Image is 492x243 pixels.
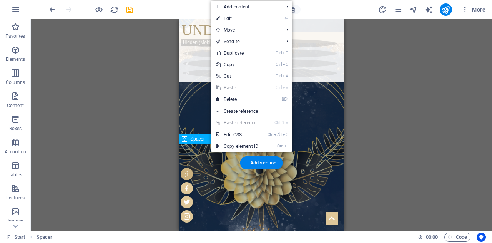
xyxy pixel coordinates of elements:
[211,129,263,141] a: CtrlAltCEdit CSS
[37,233,53,242] nav: breadcrumb
[284,16,288,21] i: ⏎
[48,5,57,14] button: undo
[211,59,263,70] a: CtrlCCopy
[276,62,282,67] i: Ctrl
[283,85,288,90] i: V
[211,82,263,94] a: CtrlVPaste
[211,36,280,47] a: Send to
[289,6,296,13] i: On resize automatically adjust zoom level to fit chosen device.
[6,79,25,85] p: Columns
[211,1,280,13] span: Add content
[211,106,292,117] a: Create reference
[281,120,285,125] i: ⇧
[9,126,22,132] p: Boxes
[418,233,438,242] h6: Session time
[240,156,283,169] div: + Add section
[378,5,387,14] button: design
[431,234,432,240] span: :
[286,120,288,125] i: V
[211,117,263,129] a: Ctrl⇧VPaste reference
[190,137,205,141] span: Spacer
[274,132,282,137] i: Alt
[125,5,134,14] i: Save (Ctrl+S)
[268,132,274,137] i: Ctrl
[6,56,25,62] p: Elements
[276,50,282,55] i: Ctrl
[283,74,288,79] i: X
[284,144,288,149] i: I
[283,62,288,67] i: C
[458,3,489,16] button: More
[48,5,57,14] i: Undo: Edit headline (Ctrl+Z)
[211,24,280,36] span: Move
[444,233,470,242] button: Code
[276,85,282,90] i: Ctrl
[283,50,288,55] i: D
[211,70,263,82] a: CtrlXCut
[110,5,119,14] i: Reload page
[125,5,134,14] button: save
[282,97,288,102] i: ⌦
[394,5,403,14] button: pages
[110,5,119,14] button: reload
[211,94,263,105] a: ⌦Delete
[448,233,467,242] span: Code
[277,144,283,149] i: Ctrl
[5,33,25,39] p: Favorites
[440,3,452,16] button: publish
[477,233,486,242] button: Usercentrics
[283,132,288,137] i: C
[426,233,438,242] span: 00 00
[211,141,263,152] a: CtrlICopy element ID
[461,6,485,13] span: More
[6,233,25,242] a: Click to cancel selection. Double-click to open Pages
[274,120,281,125] i: Ctrl
[424,5,433,14] i: AI Writer
[211,13,263,24] a: ⏎Edit
[276,74,282,79] i: Ctrl
[211,47,263,59] a: CtrlDDuplicate
[424,5,434,14] button: text_generator
[8,172,22,178] p: Tables
[394,5,402,14] i: Pages (Ctrl+Alt+S)
[7,102,24,109] p: Content
[409,5,418,14] i: Navigator
[8,218,23,224] p: Images
[5,149,26,155] p: Accordion
[6,195,25,201] p: Features
[37,233,53,242] span: Click to select. Double-click to edit
[441,5,450,14] i: Publish
[409,5,418,14] button: navigator
[378,5,387,14] i: Design (Ctrl+Alt+Y)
